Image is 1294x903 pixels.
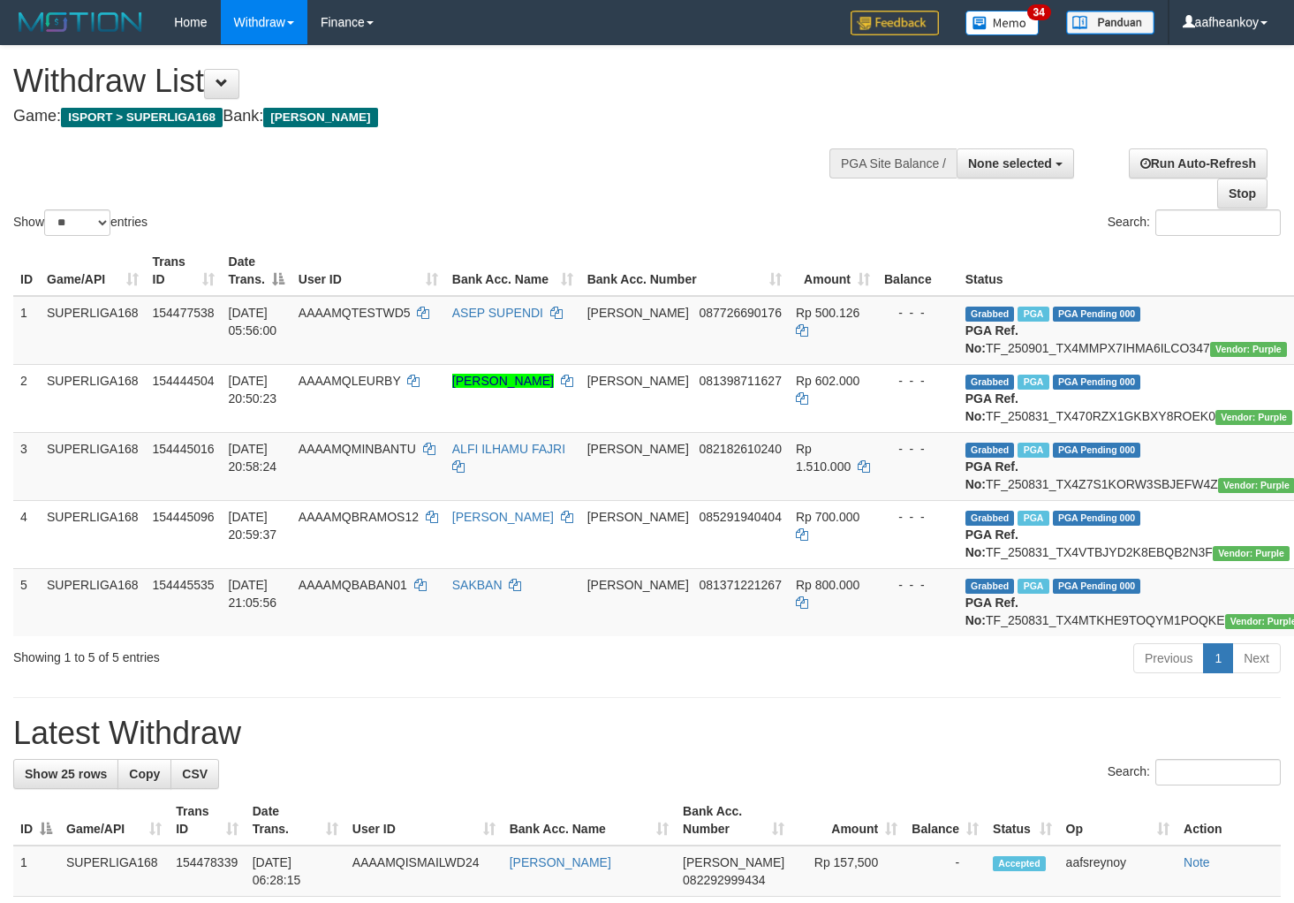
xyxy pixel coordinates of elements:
span: Accepted [993,856,1046,871]
th: Trans ID: activate to sort column ascending [169,795,246,846]
img: MOTION_logo.png [13,9,148,35]
span: Show 25 rows [25,767,107,781]
span: [PERSON_NAME] [587,510,689,524]
a: Note [1184,855,1210,869]
span: Copy 085291940404 to clipboard [700,510,782,524]
div: - - - [884,508,951,526]
a: Previous [1133,643,1204,673]
div: Showing 1 to 5 of 5 entries [13,641,526,666]
span: [PERSON_NAME] [587,442,689,456]
span: [PERSON_NAME] [263,108,377,127]
span: [PERSON_NAME] [587,374,689,388]
span: AAAAMQTESTWD5 [299,306,411,320]
img: Feedback.jpg [851,11,939,35]
th: Date Trans.: activate to sort column descending [222,246,291,296]
label: Search: [1108,759,1281,785]
td: 1 [13,296,40,365]
div: - - - [884,372,951,390]
a: 1 [1203,643,1233,673]
a: ASEP SUPENDI [452,306,543,320]
td: 2 [13,364,40,432]
span: AAAAMQBABAN01 [299,578,407,592]
span: 154477538 [153,306,215,320]
span: [DATE] 20:50:23 [229,374,277,406]
span: [DATE] 20:58:24 [229,442,277,474]
a: [PERSON_NAME] [452,510,554,524]
img: panduan.png [1066,11,1154,34]
span: Marked by aafounsreynich [1018,375,1048,390]
span: Copy 082292999434 to clipboard [683,873,765,887]
span: Vendor URL: https://trx4.1velocity.biz [1215,410,1292,425]
b: PGA Ref. No: [965,391,1018,423]
td: 3 [13,432,40,500]
td: Rp 157,500 [791,846,904,897]
label: Search: [1108,209,1281,236]
button: None selected [957,148,1074,178]
td: [DATE] 06:28:15 [246,846,345,897]
span: Grabbed [965,511,1015,526]
span: Grabbed [965,307,1015,322]
select: Showentries [44,209,110,236]
a: Stop [1217,178,1268,209]
span: AAAAMQLEURBY [299,374,401,388]
td: aafsreynoy [1059,846,1177,897]
td: 154478339 [169,846,246,897]
th: Bank Acc. Number: activate to sort column ascending [676,795,791,846]
th: User ID: activate to sort column ascending [291,246,445,296]
th: User ID: activate to sort column ascending [345,795,503,846]
span: 154445096 [153,510,215,524]
th: Game/API: activate to sort column ascending [40,246,146,296]
td: SUPERLIGA168 [40,500,146,568]
span: Copy 087726690176 to clipboard [700,306,782,320]
td: 5 [13,568,40,636]
a: CSV [170,759,219,789]
a: SAKBAN [452,578,503,592]
span: Rp 500.126 [796,306,859,320]
a: Next [1232,643,1281,673]
span: Marked by aafheankoy [1018,511,1048,526]
th: Bank Acc. Number: activate to sort column ascending [580,246,789,296]
span: Rp 1.510.000 [796,442,851,474]
td: - [904,846,986,897]
span: Copy 081398711627 to clipboard [700,374,782,388]
input: Search: [1155,209,1281,236]
td: SUPERLIGA168 [40,432,146,500]
span: CSV [182,767,208,781]
span: Vendor URL: https://trx4.1velocity.biz [1213,546,1290,561]
span: PGA Pending [1053,375,1141,390]
span: [PERSON_NAME] [587,578,689,592]
a: Show 25 rows [13,759,118,789]
span: [DATE] 05:56:00 [229,306,277,338]
th: ID [13,246,40,296]
span: Marked by aafmaleo [1018,307,1048,322]
td: SUPERLIGA168 [59,846,169,897]
span: Marked by aafheankoy [1018,579,1048,594]
td: SUPERLIGA168 [40,296,146,365]
span: AAAAMQBRAMOS12 [299,510,419,524]
a: ALFI ILHAMU FAJRI [452,442,565,456]
span: AAAAMQMINBANTU [299,442,416,456]
a: [PERSON_NAME] [510,855,611,869]
a: Run Auto-Refresh [1129,148,1268,178]
th: Amount: activate to sort column ascending [791,795,904,846]
th: Amount: activate to sort column ascending [789,246,877,296]
span: [PERSON_NAME] [587,306,689,320]
th: ID: activate to sort column descending [13,795,59,846]
th: Status: activate to sort column ascending [986,795,1059,846]
div: - - - [884,304,951,322]
b: PGA Ref. No: [965,323,1018,355]
b: PGA Ref. No: [965,459,1018,491]
th: Balance: activate to sort column ascending [904,795,986,846]
span: PGA Pending [1053,579,1141,594]
h1: Latest Withdraw [13,716,1281,751]
th: Bank Acc. Name: activate to sort column ascending [445,246,580,296]
h1: Withdraw List [13,64,845,99]
span: [PERSON_NAME] [683,855,784,869]
span: Grabbed [965,375,1015,390]
div: PGA Site Balance / [829,148,957,178]
th: Op: activate to sort column ascending [1059,795,1177,846]
img: Button%20Memo.svg [965,11,1040,35]
span: [DATE] 21:05:56 [229,578,277,610]
th: Trans ID: activate to sort column ascending [146,246,222,296]
td: SUPERLIGA168 [40,364,146,432]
